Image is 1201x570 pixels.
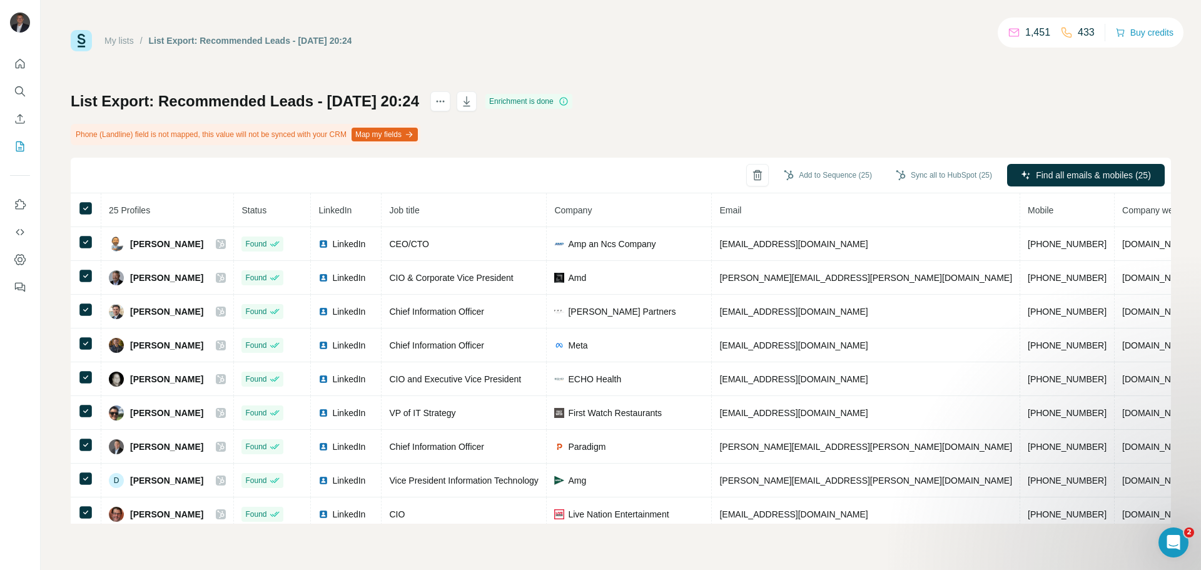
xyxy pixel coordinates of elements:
[1028,239,1107,249] span: [PHONE_NUMBER]
[1028,205,1053,215] span: Mobile
[149,34,352,47] div: List Export: Recommended Leads - [DATE] 20:24
[71,91,419,111] h1: List Export: Recommended Leads - [DATE] 20:24
[10,53,30,75] button: Quick start
[1184,527,1194,537] span: 2
[568,407,662,419] span: First Watch Restaurants
[1122,340,1192,350] span: [DOMAIN_NAME]
[109,473,124,488] div: D
[109,338,124,353] img: Avatar
[389,273,513,283] span: CIO & Corporate Vice President
[332,440,365,453] span: LinkedIn
[130,238,203,250] span: [PERSON_NAME]
[719,476,1012,486] span: [PERSON_NAME][EMAIL_ADDRESS][PERSON_NAME][DOMAIN_NAME]
[719,374,868,384] span: [EMAIL_ADDRESS][DOMAIN_NAME]
[389,307,484,317] span: Chief Information Officer
[10,248,30,271] button: Dashboard
[318,442,328,452] img: LinkedIn logo
[1028,509,1107,519] span: [PHONE_NUMBER]
[10,108,30,130] button: Enrich CSV
[719,408,868,418] span: [EMAIL_ADDRESS][DOMAIN_NAME]
[554,205,592,215] span: Company
[568,272,586,284] span: Amd
[389,239,429,249] span: CEO/CTO
[241,205,266,215] span: Status
[1122,374,1192,384] span: [DOMAIN_NAME]
[1028,476,1107,486] span: [PHONE_NUMBER]
[10,276,30,298] button: Feedback
[10,221,30,243] button: Use Surfe API
[1028,340,1107,350] span: [PHONE_NUMBER]
[1122,205,1192,215] span: Company website
[1036,169,1151,181] span: Find all emails & mobiles (25)
[318,408,328,418] img: LinkedIn logo
[245,238,266,250] span: Found
[109,372,124,387] img: Avatar
[1122,442,1192,452] span: [DOMAIN_NAME]
[332,305,365,318] span: LinkedIn
[719,340,868,350] span: [EMAIL_ADDRESS][DOMAIN_NAME]
[245,509,266,520] span: Found
[719,442,1012,452] span: [PERSON_NAME][EMAIL_ADDRESS][PERSON_NAME][DOMAIN_NAME]
[318,307,328,317] img: LinkedIn logo
[1025,25,1050,40] p: 1,451
[104,36,134,46] a: My lists
[1007,164,1165,186] button: Find all emails & mobiles (25)
[10,193,30,216] button: Use Surfe on LinkedIn
[130,474,203,487] span: [PERSON_NAME]
[389,205,419,215] span: Job title
[332,474,365,487] span: LinkedIn
[318,509,328,519] img: LinkedIn logo
[389,374,521,384] span: CIO and Executive Vice President
[332,238,365,250] span: LinkedIn
[554,509,564,519] img: company-logo
[130,339,203,352] span: [PERSON_NAME]
[887,166,1001,185] button: Sync all to HubSpot (25)
[568,339,587,352] span: Meta
[1028,408,1107,418] span: [PHONE_NUMBER]
[318,239,328,249] img: LinkedIn logo
[318,476,328,486] img: LinkedIn logo
[554,442,564,452] img: company-logo
[554,408,564,418] img: company-logo
[1122,408,1192,418] span: [DOMAIN_NAME]
[719,205,741,215] span: Email
[109,507,124,522] img: Avatar
[245,272,266,283] span: Found
[71,124,420,145] div: Phone (Landline) field is not mapped, this value will not be synced with your CRM
[719,509,868,519] span: [EMAIL_ADDRESS][DOMAIN_NAME]
[332,272,365,284] span: LinkedIn
[245,340,266,351] span: Found
[554,340,564,350] img: company-logo
[1122,476,1192,486] span: [DOMAIN_NAME]
[1122,273,1192,283] span: [DOMAIN_NAME]
[775,166,881,185] button: Add to Sequence (25)
[318,374,328,384] img: LinkedIn logo
[554,307,564,317] img: company-logo
[554,476,564,486] img: company-logo
[389,509,405,519] span: CIO
[109,205,150,215] span: 25 Profiles
[318,340,328,350] img: LinkedIn logo
[245,407,266,419] span: Found
[245,475,266,486] span: Found
[10,13,30,33] img: Avatar
[1122,239,1192,249] span: [DOMAIN_NAME]
[568,373,621,385] span: ECHO Health
[130,373,203,385] span: [PERSON_NAME]
[318,205,352,215] span: LinkedIn
[389,340,484,350] span: Chief Information Officer
[130,305,203,318] span: [PERSON_NAME]
[568,508,669,521] span: Live Nation Entertainment
[1115,24,1173,41] button: Buy credits
[485,94,572,109] div: Enrichment is done
[109,237,124,252] img: Avatar
[318,273,328,283] img: LinkedIn logo
[1028,307,1107,317] span: [PHONE_NUMBER]
[130,407,203,419] span: [PERSON_NAME]
[332,407,365,419] span: LinkedIn
[332,508,365,521] span: LinkedIn
[389,442,484,452] span: Chief Information Officer
[245,374,266,385] span: Found
[1122,509,1192,519] span: [DOMAIN_NAME]
[554,374,564,384] img: company-logo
